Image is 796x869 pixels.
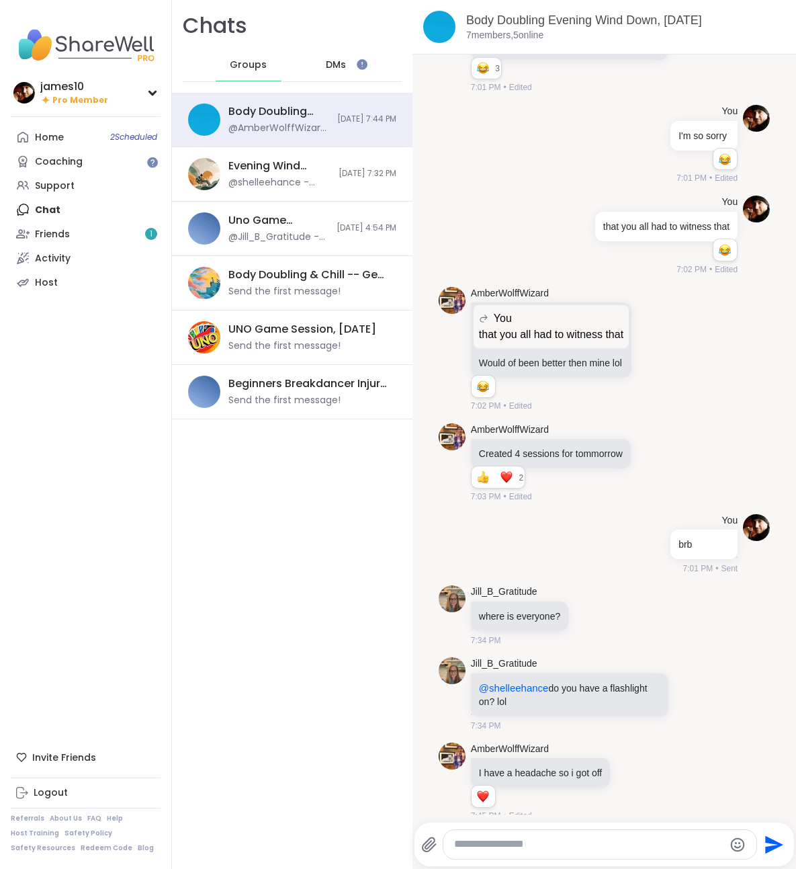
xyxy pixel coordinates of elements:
[188,267,220,299] img: Body Doubling & Chill -- Get Tasks Done Together, Oct 05
[11,270,161,294] a: Host
[11,781,161,805] a: Logout
[479,681,660,708] p: do you have a flashlight on? lol
[471,743,549,756] a: AmberWolffWizard
[339,168,396,179] span: [DATE] 7:32 PM
[494,311,512,327] span: You
[35,155,83,169] div: Coaching
[228,322,376,337] div: UNO Game Session, [DATE]
[188,321,220,354] img: UNO Game Session, Oct 07
[676,263,707,276] span: 7:02 PM
[509,491,532,503] span: Edited
[472,58,495,79] div: Reaction list
[337,114,396,125] span: [DATE] 7:44 PM
[35,179,75,193] div: Support
[35,252,71,265] div: Activity
[110,132,157,142] span: 2 Scheduled
[504,400,506,412] span: •
[228,213,328,228] div: Uno Game Session, [DATE]
[11,829,59,838] a: Host Training
[337,222,396,234] span: [DATE] 4:54 PM
[471,720,501,732] span: 7:34 PM
[230,58,267,72] span: Groups
[228,267,388,282] div: Body Doubling & Chill -- Get Tasks Done Together, [DATE]
[13,82,35,104] img: james10
[472,376,495,397] div: Reaction list
[479,610,560,623] p: where is everyone?
[188,158,220,190] img: Evening Wind Down Body Doubling, Oct 04
[35,228,70,241] div: Friends
[439,585,466,612] img: https://sharewell-space-live.sfo3.digitaloceanspaces.com/user-generated/2564abe4-c444-4046-864b-7...
[757,829,787,860] button: Send
[357,59,367,70] iframe: Spotlight
[743,196,770,222] img: https://sharewell-space-live.sfo3.digitaloceanspaces.com/user-generated/1a115923-387e-480f-9c1a-1...
[717,245,732,255] button: Reactions: haha
[715,172,738,184] span: Edited
[87,814,101,823] a: FAQ
[471,585,537,599] a: Jill_B_Gratitude
[471,810,501,822] span: 7:45 PM
[709,263,712,276] span: •
[228,176,330,190] div: @shelleehance - @sharewell
[713,239,737,261] div: Reaction list
[471,81,501,93] span: 7:01 PM
[722,514,738,528] h4: You
[466,13,702,27] a: Body Doubling Evening Wind Down, [DATE]
[479,327,623,343] p: that you all had to witness that
[713,149,737,170] div: Reaction list
[50,814,82,823] a: About Us
[509,81,532,93] span: Edited
[35,131,64,144] div: Home
[228,122,329,135] div: @AmberWolffWizard - I have a headache so i got off
[11,222,161,246] a: Friends1
[228,159,330,173] div: Evening Wind Down Body Doubling, [DATE]
[81,843,132,853] a: Redeem Code
[11,843,75,853] a: Safety Resources
[476,472,490,483] button: Reactions: like
[107,814,123,823] a: Help
[228,339,341,353] div: Send the first message!
[472,466,519,488] div: Reaction list
[479,447,623,460] p: Created 4 sessions for tommorrow
[729,837,746,853] button: Emoji picker
[228,104,329,119] div: Body Doubling Evening Wind Down, [DATE]
[709,172,712,184] span: •
[11,125,161,149] a: Home2Scheduled
[479,356,623,370] p: Would of been better then mine lol
[722,105,738,118] h4: You
[439,423,466,450] img: https://sharewell-space-live.sfo3.digitaloceanspaces.com/user-generated/9a5601ee-7e1f-42be-b53e-4...
[326,58,346,72] span: DMs
[471,287,549,300] a: AmberWolffWizard
[439,657,466,684] img: https://sharewell-space-live.sfo3.digitaloceanspaces.com/user-generated/2564abe4-c444-4046-864b-7...
[479,682,549,694] span: @shelleehance
[138,843,154,853] a: Blog
[717,154,732,165] button: Reactions: haha
[11,173,161,198] a: Support
[504,81,506,93] span: •
[476,381,490,392] button: Reactions: haha
[188,212,220,245] img: Uno Game Session, Oct 05
[509,810,532,822] span: Edited
[52,95,108,106] span: Pro Member
[509,400,532,412] span: Edited
[678,538,729,551] p: brb
[519,472,525,484] span: 2
[11,745,161,770] div: Invite Friends
[476,791,490,802] button: Reactions: love
[504,810,506,822] span: •
[147,157,158,168] iframe: Spotlight
[471,423,549,437] a: AmberWolffWizard
[228,285,341,298] div: Send the first message!
[471,634,501,647] span: 7:34 PM
[11,22,161,69] img: ShareWell Nav Logo
[479,766,602,780] p: I have a headache so i got off
[228,376,388,391] div: Beginners Breakdancer Injury Support Group, [DATE]
[34,786,68,800] div: Logout
[471,400,501,412] span: 7:02 PM
[188,104,220,136] img: Body Doubling Evening Wind Down, Oct 06
[678,129,729,142] p: I'm so sorry
[504,491,506,503] span: •
[721,563,738,575] span: Sent
[423,11,455,43] img: Body Doubling Evening Wind Down, Oct 06
[35,276,58,290] div: Host
[471,491,501,503] span: 7:03 PM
